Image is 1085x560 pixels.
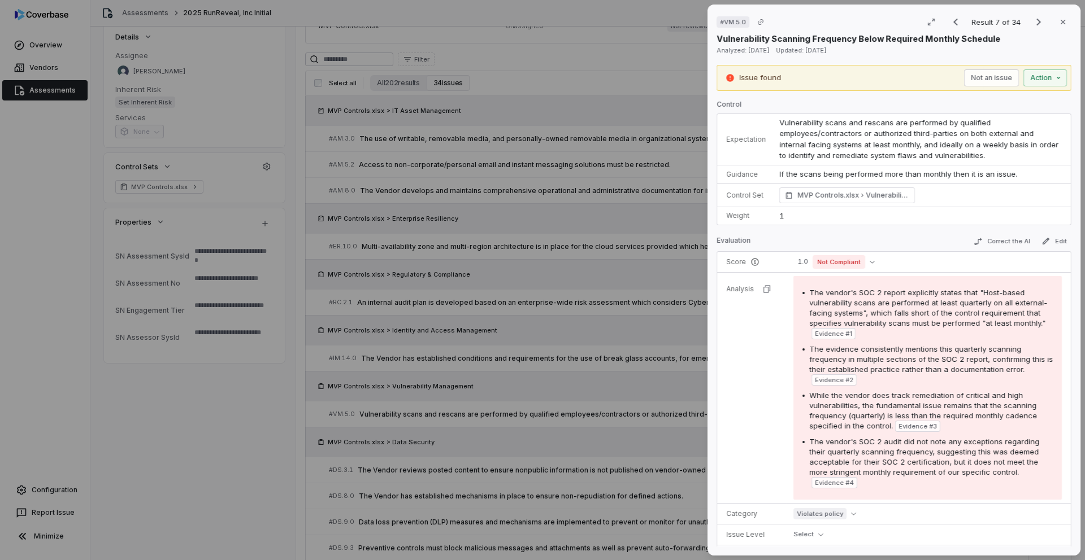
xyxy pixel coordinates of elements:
button: Correct the AI [969,235,1035,248]
span: MVP Controls.xlsx Vulnerability Management [797,190,909,201]
span: # VM.5.0 [720,17,746,27]
button: Copy link [750,12,771,32]
span: Evidence # 3 [899,422,937,431]
button: Edit [1037,234,1071,248]
span: Vulnerability scans and rescans are performed by qualified employees/contractors or authorized th... [779,118,1061,160]
button: Select [793,528,828,541]
span: Analyzed: [DATE] [717,46,769,54]
button: Not an issue [964,69,1019,86]
span: Updated: [DATE] [776,46,826,54]
span: Evidence # 4 [815,478,854,487]
p: Issue found [739,72,781,84]
span: 1 [779,211,784,220]
p: Analysis [726,285,754,294]
p: Expectation [726,135,766,144]
span: The evidence consistently mentions this quarterly scanning frequency in multiple sections of the ... [809,344,1053,374]
p: Guidance [726,170,766,179]
span: Evidence # 1 [815,329,852,338]
span: While the vendor does track remediation of critical and high vulnerabilities, the fundamental iss... [809,391,1037,430]
p: Issue Level [726,530,780,539]
span: The vendor's SOC 2 report explicitly states that "Host-based vulnerability scans are performed at... [809,288,1047,327]
p: If the scans being performed more than monthly then it is an issue. [779,169,1062,180]
button: Next result [1027,15,1050,29]
p: Category [726,509,780,518]
p: Evaluation [717,236,750,250]
p: Weight [726,211,766,220]
span: The vendor's SOC 2 audit did not note any exceptions regarding their quarterly scanning frequency... [809,437,1039,476]
button: 1.0Not Compliant [793,255,879,269]
button: Action [1023,69,1067,86]
p: Control Set [726,191,766,200]
span: Not Compliant [813,255,865,269]
p: Vulnerability Scanning Frequency Below Required Monthly Schedule [717,33,1000,45]
p: Score [726,257,780,266]
span: Violates policy [793,508,847,519]
button: Previous result [944,15,967,29]
p: Result 7 of 34 [971,16,1023,28]
p: Control [717,100,1071,113]
span: Evidence # 2 [815,375,853,384]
